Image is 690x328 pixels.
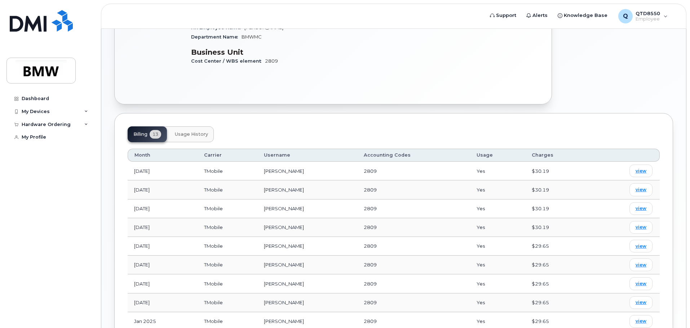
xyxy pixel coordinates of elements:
a: Knowledge Base [553,8,612,23]
h3: Business Unit [191,48,361,57]
td: Yes [470,256,525,274]
th: Username [257,149,357,162]
td: TMobile [198,274,257,293]
a: view [629,296,653,309]
span: view [636,187,646,193]
span: 2809 [364,281,377,287]
span: Department Name [191,34,242,40]
td: [PERSON_NAME] [257,180,357,199]
iframe: Messenger Launcher [659,297,685,323]
th: Usage [470,149,525,162]
span: Q [623,12,628,21]
span: 2809 [364,206,377,211]
td: [PERSON_NAME] [257,162,357,180]
span: QTD8550 [636,10,660,16]
span: view [636,280,646,287]
span: view [636,299,646,306]
span: view [636,168,646,174]
div: $30.19 [532,205,584,212]
td: [PERSON_NAME] [257,293,357,312]
td: TMobile [198,237,257,256]
span: Usage History [175,131,208,137]
td: [PERSON_NAME] [257,256,357,274]
div: $29.65 [532,299,584,306]
span: 2809 [265,58,278,64]
span: view [636,318,646,324]
td: [DATE] [128,237,198,256]
a: Alerts [521,8,553,23]
th: Accounting Codes [357,149,470,162]
a: view [629,259,653,271]
a: Support [485,8,521,23]
span: Support [496,12,516,19]
span: 2809 [364,262,377,268]
span: view [636,243,646,250]
td: TMobile [198,199,257,218]
td: Yes [470,180,525,199]
td: Yes [470,237,525,256]
div: $29.65 [532,280,584,287]
span: Alerts [532,12,548,19]
a: view [629,240,653,252]
div: $30.19 [532,168,584,175]
td: [DATE] [128,162,198,180]
div: $30.19 [532,224,584,231]
span: 2809 [364,224,377,230]
td: Yes [470,218,525,237]
span: BMWMC [242,34,262,40]
td: [PERSON_NAME] [257,274,357,293]
div: $30.19 [532,187,584,193]
td: Yes [470,274,525,293]
span: 2809 [364,243,377,249]
td: Yes [470,293,525,312]
a: view [629,221,653,234]
td: [DATE] [128,256,198,274]
td: [PERSON_NAME] [257,237,357,256]
td: TMobile [198,293,257,312]
span: 2809 [364,168,377,174]
td: Yes [470,199,525,218]
th: Charges [525,149,591,162]
div: $29.65 [532,261,584,268]
td: [DATE] [128,274,198,293]
span: view [636,224,646,230]
td: Yes [470,162,525,180]
a: view [629,183,653,196]
div: QTD8550 [613,9,673,23]
td: [DATE] [128,199,198,218]
div: $29.65 [532,318,584,325]
th: Month [128,149,198,162]
td: [DATE] [128,293,198,312]
td: TMobile [198,162,257,180]
td: [DATE] [128,180,198,199]
span: Cost Center / WBS element [191,58,265,64]
a: view [629,165,653,177]
span: view [636,205,646,212]
div: $29.65 [532,243,584,250]
span: Knowledge Base [564,12,607,19]
td: TMobile [198,218,257,237]
td: [PERSON_NAME] [257,218,357,237]
td: [PERSON_NAME] [257,199,357,218]
th: Carrier [198,149,257,162]
td: TMobile [198,256,257,274]
span: 2809 [364,318,377,324]
span: Employee [636,16,660,22]
span: 2809 [364,187,377,193]
a: view [629,277,653,290]
td: TMobile [198,180,257,199]
a: view [629,202,653,215]
a: view [629,315,653,328]
span: 2809 [364,300,377,305]
td: [DATE] [128,218,198,237]
span: view [636,262,646,268]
